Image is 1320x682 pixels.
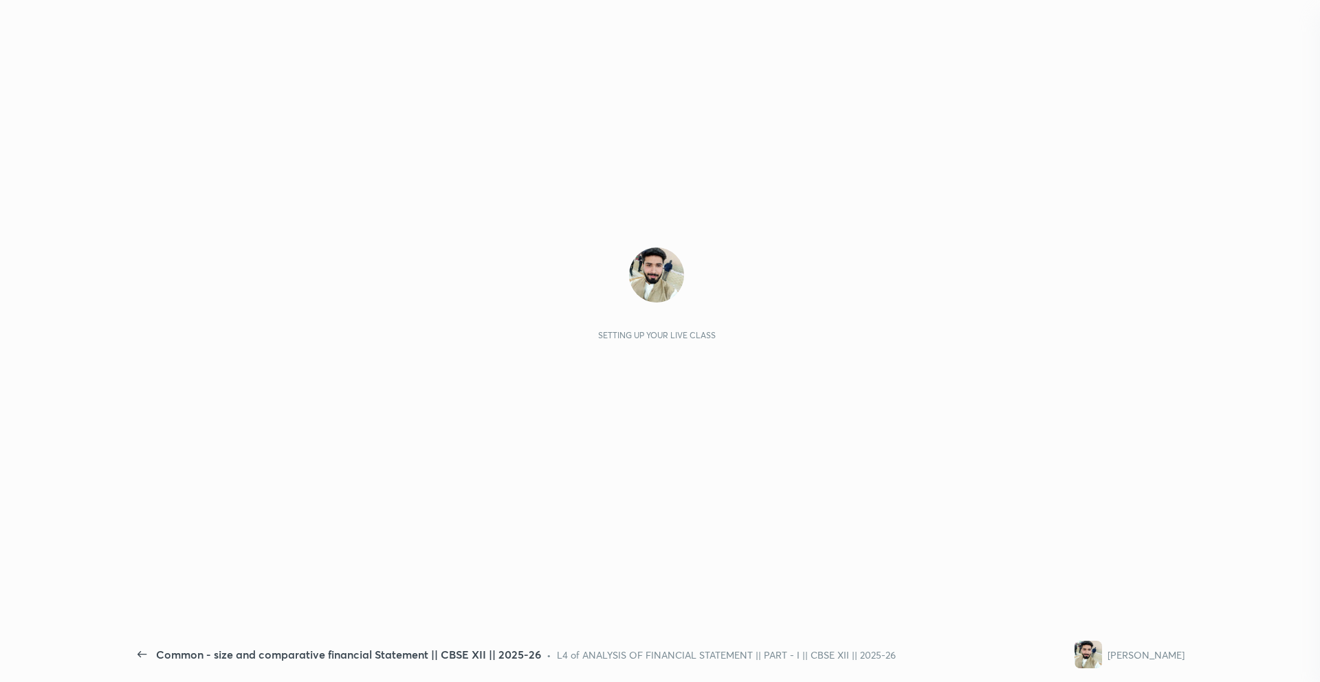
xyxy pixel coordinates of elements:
div: Setting up your live class [598,330,716,340]
div: [PERSON_NAME] [1108,648,1185,662]
div: L4 of ANALYSIS OF FINANCIAL STATEMENT || PART - I || CBSE XII || 2025-26 [557,648,896,662]
div: • [547,648,551,662]
img: fc0a0bd67a3b477f9557aca4a29aa0ad.19086291_AOh14GgchNdmiCeYbMdxktaSN3Z4iXMjfHK5yk43KqG_6w%3Ds96-c [1075,641,1102,668]
img: fc0a0bd67a3b477f9557aca4a29aa0ad.19086291_AOh14GgchNdmiCeYbMdxktaSN3Z4iXMjfHK5yk43KqG_6w%3Ds96-c [629,247,684,302]
div: Common - size and comparative financial Statement || CBSE XII || 2025-26 [156,646,541,663]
